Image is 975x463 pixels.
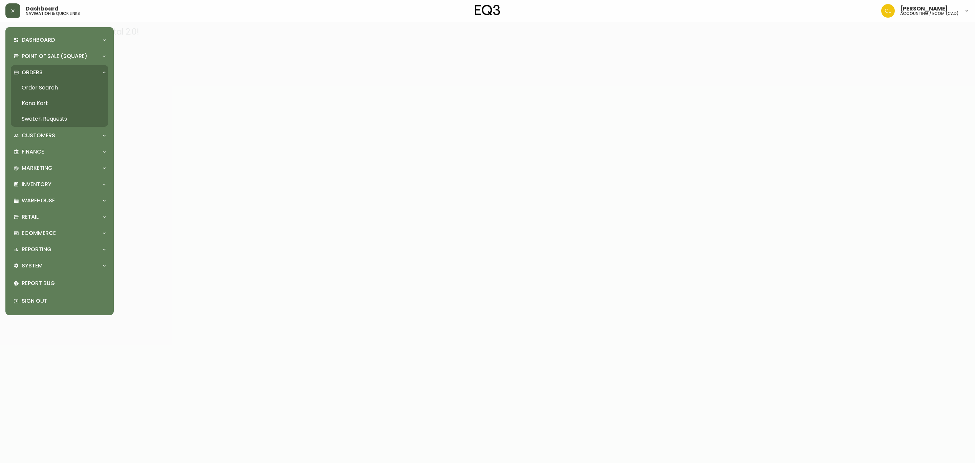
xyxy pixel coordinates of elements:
div: System [11,258,108,273]
p: Point of Sale (Square) [22,53,87,60]
a: Kona Kart [11,96,108,111]
div: Ecommerce [11,226,108,241]
p: Dashboard [22,36,55,44]
div: Retail [11,209,108,224]
p: Finance [22,148,44,156]
a: Order Search [11,80,108,96]
div: Point of Sale (Square) [11,49,108,64]
img: logo [475,5,500,16]
p: System [22,262,43,269]
p: Ecommerce [22,229,56,237]
a: Swatch Requests [11,111,108,127]
div: Report Bug [11,275,108,292]
div: Customers [11,128,108,143]
p: Marketing [22,164,52,172]
div: Dashboard [11,33,108,47]
span: Dashboard [26,6,59,12]
p: Reporting [22,246,51,253]
div: Sign Out [11,292,108,310]
div: Marketing [11,161,108,176]
p: Sign Out [22,297,106,305]
div: Warehouse [11,193,108,208]
p: Inventory [22,181,51,188]
p: Orders [22,69,43,76]
p: Warehouse [22,197,55,204]
div: Inventory [11,177,108,192]
p: Customers [22,132,55,139]
div: Reporting [11,242,108,257]
img: c8a50d9e0e2261a29cae8bb82ebd33d8 [881,4,895,18]
h5: navigation & quick links [26,12,80,16]
p: Retail [22,213,39,221]
span: [PERSON_NAME] [900,6,948,12]
p: Report Bug [22,280,106,287]
div: Orders [11,65,108,80]
h5: accounting / ecom (cad) [900,12,959,16]
div: Finance [11,144,108,159]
